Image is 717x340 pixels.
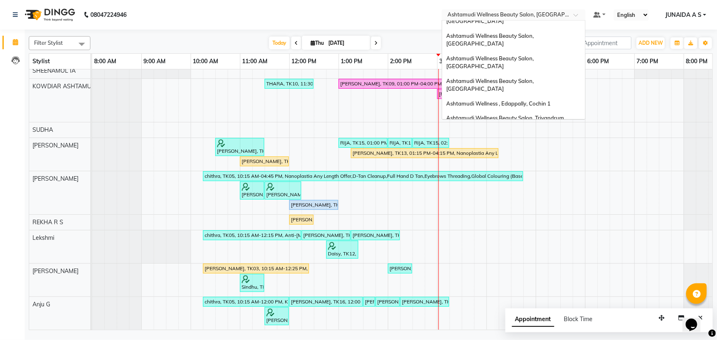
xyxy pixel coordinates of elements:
[636,37,665,49] button: ADD NEW
[446,55,535,70] span: Ashtamudi Wellness Beauty Salon, [GEOGRAPHIC_DATA]
[327,242,357,257] div: Daisy, TK12, 12:45 PM-01:25 PM, Root Touch-Up ([MEDICAL_DATA] Free)
[446,78,535,92] span: Ashtamudi Wellness Beauty Salon, [GEOGRAPHIC_DATA]
[446,115,564,121] span: Ashtamudi Wellness Beauty Salon, Trivandrum
[560,37,632,49] input: Search Appointment
[204,298,288,306] div: chithra, TK05, 10:15 AM-12:00 PM, Keratin Spa,Full Arm Waxing (₹700),Full Hand D Tan (₹700)
[265,183,300,198] div: [PERSON_NAME], TK07, 11:30 AM-12:15 PM, ROOT TOUCH UP (AMONIA FREE) EAR TO EAR ,Eyebrows Threading
[446,100,551,107] span: Ashtamudi Wellness , Edappally, Cochin 1
[34,39,63,46] span: Filter Stylist
[32,175,78,182] span: [PERSON_NAME]
[32,67,76,74] span: SHEENAMOL IA
[142,55,168,67] a: 9:00 AM
[32,126,53,133] span: SUDHA
[290,216,313,223] div: [PERSON_NAME], TK03, 12:00 PM-12:30 PM, Eyebrows Threading (₹50),Forehead Threading (₹50)
[290,298,362,306] div: [PERSON_NAME], TK16, 12:00 PM-01:30 PM, Fyc Bio Marine Facial
[339,80,485,87] div: [PERSON_NAME], TK09, 01:00 PM-04:00 PM, Smoothening Any Length Offer
[265,308,288,324] div: [PERSON_NAME], TK06, 11:30 AM-12:00 PM, [PERSON_NAME]
[309,40,326,46] span: Thu
[32,218,63,226] span: REKHA R S
[639,40,663,46] span: ADD NEW
[438,55,463,67] a: 3:00 PM
[326,37,367,49] input: 2025-09-04
[512,312,554,327] span: Appointment
[32,301,50,308] span: Anju G
[389,265,411,272] div: [PERSON_NAME], TK16, 02:00 PM-02:30 PM, Child Cut
[92,55,118,67] a: 8:00 AM
[191,55,221,67] a: 10:00 AM
[290,55,319,67] a: 12:00 PM
[376,298,399,306] div: [PERSON_NAME], TK16, 01:45 PM-02:15 PM, BLOUSE LINE D TAN
[204,265,308,272] div: [PERSON_NAME], TK03, 10:15 AM-12:25 PM, Root Touch-Up ([MEDICAL_DATA] Free),Eyebrows Threading (₹...
[32,142,78,149] span: [PERSON_NAME]
[665,11,701,19] span: JUNAIDA A S
[204,232,300,239] div: chithra, TK05, 10:15 AM-12:15 PM, Anti-[MEDICAL_DATA] Treatment With Spa,Half Arm d tan (₹500)
[442,20,586,119] ng-dropdown-panel: Options list
[339,139,387,147] div: RIJA, TK15, 01:00 PM-02:00 PM, [MEDICAL_DATA] Facial
[684,55,710,67] a: 8:00 PM
[265,80,313,87] div: THARA, TK10, 11:30 AM-12:30 PM, Make up 2
[21,3,77,26] img: logo
[389,139,411,147] div: RIJA, TK15, 02:00 PM-02:30 PM, ROOT TOUCH UP (AMONIA FREE) EAR TO EAR
[269,37,290,49] span: Today
[564,315,593,323] span: Block Time
[32,234,54,241] span: Lekshmi
[364,298,374,306] div: [PERSON_NAME], TK16, 01:30 PM-01:45 PM, Full Hand D [PERSON_NAME]
[241,183,263,198] div: [PERSON_NAME], TK06, 11:00 AM-11:30 AM, Blow Dry Setting (₹500)
[413,139,448,147] div: RIJA, TK15, 02:30 PM-03:15 PM, ROOT TOUCH UP (AMONIA FREE) EAR TO EAR ,Eyebrows Threading,[MEDICA...
[352,149,498,157] div: [PERSON_NAME], TK13, 01:15 PM-04:15 PM, Nanoplastia Any Length Offer
[388,55,414,67] a: 2:00 PM
[216,139,263,155] div: [PERSON_NAME], TK06, 10:30 AM-11:30 AM, Blow Dry Setting,Blow Dry Setting (₹500)
[401,298,448,306] div: [PERSON_NAME], TK16, 02:15 PM-03:15 PM, Anti-[MEDICAL_DATA] Treatment With Spa
[240,55,270,67] a: 11:00 AM
[635,55,661,67] a: 7:00 PM
[32,83,97,90] span: KOWDIAR ASHTAMUDI
[32,57,50,65] span: Stylist
[90,3,127,26] b: 08047224946
[290,201,337,209] div: [PERSON_NAME], TK03, 12:00 PM-01:00 PM, Layer Cut (₹900)
[352,232,399,239] div: [PERSON_NAME], TK16, 01:15 PM-02:15 PM, Stemcell Facial
[339,55,365,67] a: 1:00 PM
[586,55,611,67] a: 6:00 PM
[682,307,709,332] iframe: chat widget
[302,232,350,239] div: [PERSON_NAME], TK16, 12:15 PM-01:15 PM, Anti-[MEDICAL_DATA] Treatment With Spa
[446,32,535,47] span: Ashtamudi Wellness Beauty Salon, [GEOGRAPHIC_DATA]
[241,158,288,165] div: [PERSON_NAME], TK03, 11:00 AM-12:00 PM, Korean Glass Skin Facial (₹4000)
[32,267,78,275] span: [PERSON_NAME]
[241,275,263,291] div: Sindhu, TK08, 11:00 AM-11:30 AM, ROOT TOUCH UP (AMONIA FREE) EAR TO EAR
[204,172,522,180] div: chithra, TK05, 10:15 AM-04:45 PM, Nanoplastia Any Length Offer,D-Tan Cleanup,Full Hand D Tan,Eyeb...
